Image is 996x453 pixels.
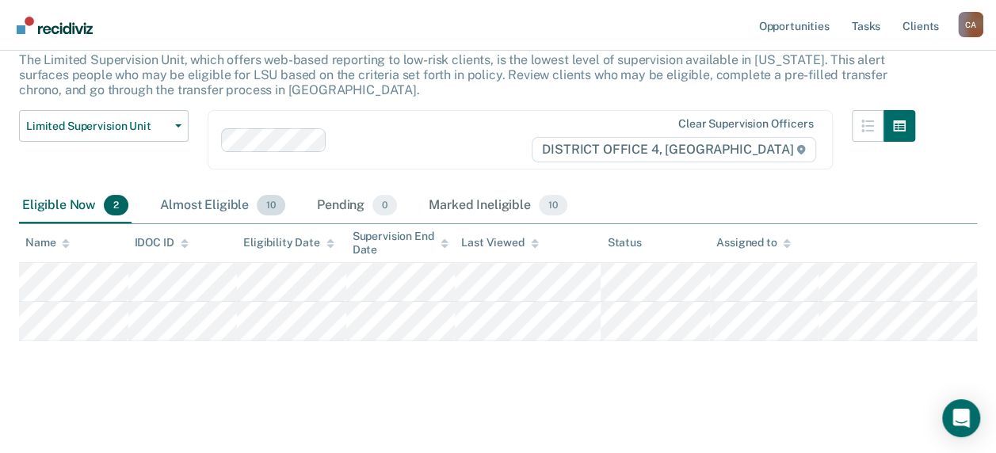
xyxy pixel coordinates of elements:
button: Limited Supervision Unit [19,110,189,142]
button: Profile dropdown button [958,12,983,37]
div: Clear supervision officers [678,117,813,131]
span: 2 [104,195,128,215]
img: Recidiviz [17,17,93,34]
span: 10 [257,195,285,215]
div: Almost Eligible10 [157,188,288,223]
div: C A [958,12,983,37]
p: The Limited Supervision Unit, which offers web-based reporting to low-risk clients, is the lowest... [19,52,887,97]
div: Last Viewed [461,236,538,249]
div: Assigned to [716,236,791,249]
span: Limited Supervision Unit [26,120,169,133]
div: Open Intercom Messenger [942,399,980,437]
span: 0 [372,195,397,215]
div: Name [25,236,70,249]
span: 10 [539,195,567,215]
div: Marked Ineligible10 [425,188,570,223]
span: DISTRICT OFFICE 4, [GEOGRAPHIC_DATA] [532,137,816,162]
div: Eligible Now2 [19,188,132,223]
div: Supervision End Date [353,230,449,257]
div: Status [607,236,641,249]
div: Eligibility Date [243,236,334,249]
div: Pending0 [314,188,400,223]
div: IDOC ID [135,236,189,249]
